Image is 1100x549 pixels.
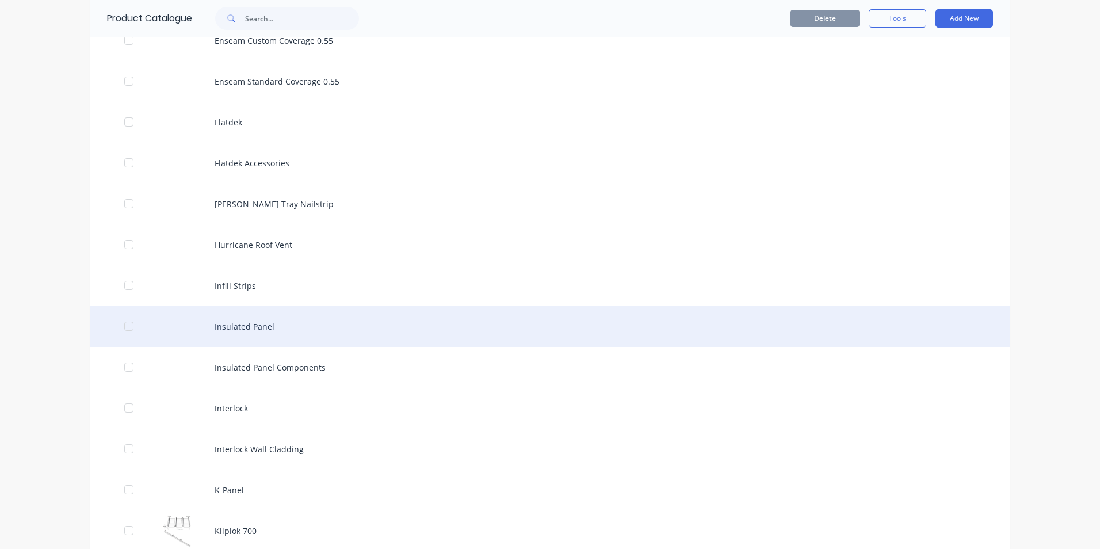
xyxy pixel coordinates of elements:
[90,224,1010,265] div: Hurricane Roof Vent
[90,184,1010,224] div: [PERSON_NAME] Tray Nailstrip
[790,10,860,27] button: Delete
[90,20,1010,61] div: Enseam Custom Coverage 0.55
[935,9,993,28] button: Add New
[90,388,1010,429] div: Interlock
[245,7,359,30] input: Search...
[90,102,1010,143] div: Flatdek
[90,265,1010,306] div: Infill Strips
[869,9,926,28] button: Tools
[90,429,1010,470] div: Interlock Wall Cladding
[90,347,1010,388] div: Insulated Panel Components
[90,306,1010,347] div: Insulated Panel
[90,61,1010,102] div: Enseam Standard Coverage 0.55
[90,143,1010,184] div: Flatdek Accessories
[90,470,1010,510] div: K-Panel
